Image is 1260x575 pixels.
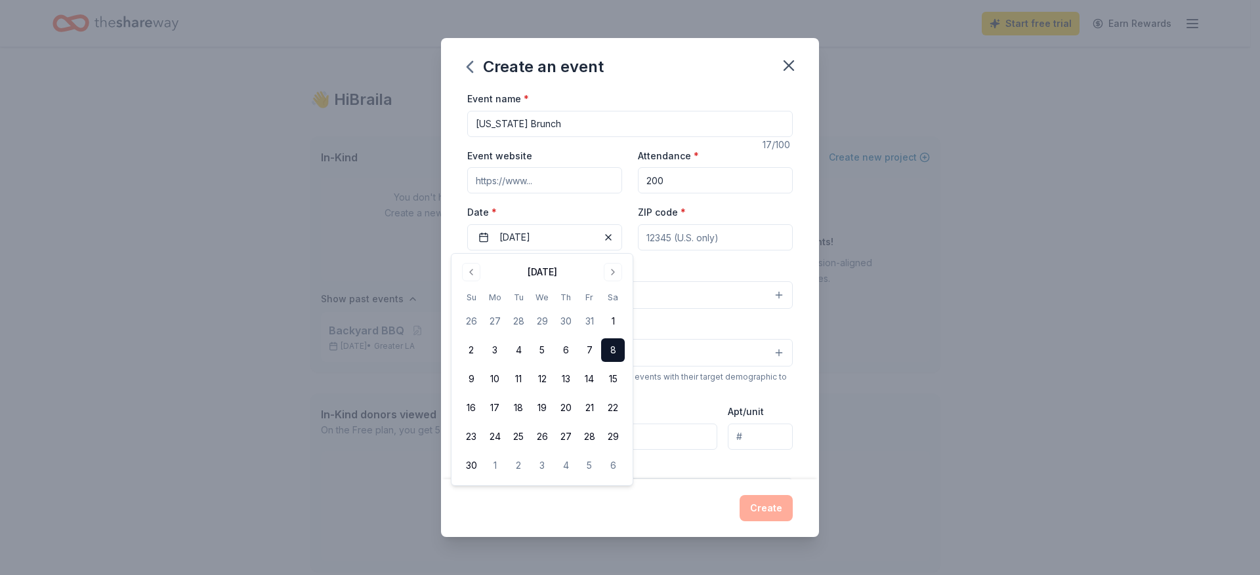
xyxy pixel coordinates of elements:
[507,396,530,420] button: 18
[601,309,625,333] button: 1
[763,137,793,153] div: 17 /100
[638,224,793,250] input: 12345 (U.S. only)
[467,56,604,77] div: Create an event
[467,167,622,193] input: https://www...
[459,454,483,477] button: 30
[728,405,764,418] label: Apt/unit
[577,338,601,362] button: 7
[554,367,577,391] button: 13
[462,263,480,281] button: Go to previous month
[467,92,529,106] label: Event name
[554,396,577,420] button: 20
[530,425,554,448] button: 26
[554,309,577,333] button: 30
[577,309,601,333] button: 31
[530,454,554,477] button: 3
[554,425,577,448] button: 27
[507,309,530,333] button: 28
[507,338,530,362] button: 4
[638,167,793,193] input: 20
[507,425,530,448] button: 25
[601,367,625,391] button: 15
[459,396,483,420] button: 16
[530,367,554,391] button: 12
[577,396,601,420] button: 21
[459,338,483,362] button: 2
[554,338,577,362] button: 6
[554,290,577,304] th: Thursday
[638,149,699,163] label: Attendance
[483,425,507,448] button: 24
[483,367,507,391] button: 10
[601,396,625,420] button: 22
[604,263,622,281] button: Go to next month
[483,396,507,420] button: 17
[577,367,601,391] button: 14
[638,206,686,219] label: ZIP code
[483,338,507,362] button: 3
[467,111,793,137] input: Spring Fundraiser
[601,290,625,304] th: Saturday
[459,290,483,304] th: Sunday
[577,290,601,304] th: Friday
[530,290,554,304] th: Wednesday
[577,454,601,477] button: 5
[507,367,530,391] button: 11
[530,338,554,362] button: 5
[459,425,483,448] button: 23
[528,264,557,280] div: [DATE]
[459,309,483,333] button: 26
[601,454,625,477] button: 6
[467,149,532,163] label: Event website
[728,424,793,450] input: #
[554,454,577,477] button: 4
[483,454,507,477] button: 1
[467,206,622,219] label: Date
[530,309,554,333] button: 29
[601,425,625,448] button: 29
[507,454,530,477] button: 2
[601,338,625,362] button: 8
[577,425,601,448] button: 28
[507,290,530,304] th: Tuesday
[467,224,622,250] button: [DATE]
[459,367,483,391] button: 9
[483,290,507,304] th: Monday
[530,396,554,420] button: 19
[483,309,507,333] button: 27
